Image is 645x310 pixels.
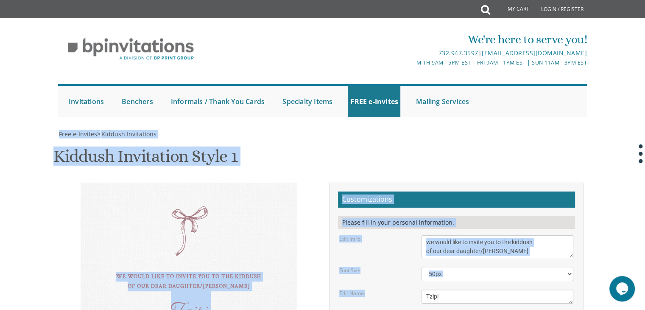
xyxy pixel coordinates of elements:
a: Informals / Thank You Cards [169,86,267,117]
h1: Kiddush Invitation Style 1 [53,147,237,172]
h2: Customizations [338,192,575,208]
label: Edit Name: [339,290,365,297]
div: | [235,48,587,58]
div: Please fill in your personal information. [338,216,575,229]
span: Free e-Invites [59,130,97,138]
a: Mailing Services [414,86,471,117]
img: BP Invitation Loft [58,31,204,67]
a: Specialty Items [280,86,335,117]
a: 732.947.3597 [438,49,478,57]
a: Benchers [120,86,155,117]
a: Invitations [67,86,106,117]
a: My Cart [489,1,535,18]
a: Free e-Invites [58,130,97,138]
span: > [97,130,156,138]
a: FREE e-Invites [348,86,400,117]
label: Font Size [339,267,360,274]
textarea: we would like to invite you to the kiddush of our dear daughter/[PERSON_NAME] [422,235,573,258]
iframe: chat widget [609,276,637,302]
a: [EMAIL_ADDRESS][DOMAIN_NAME] [482,49,587,57]
textarea: Dassi [422,290,573,304]
label: Edit Intro: [339,235,362,242]
div: M-Th 9am - 5pm EST | Fri 9am - 1pm EST | Sun 11am - 3pm EST [235,58,587,67]
div: We're here to serve you! [235,31,587,48]
div: we would like to invite you to the kiddush of our dear daughter/[PERSON_NAME] [98,272,280,292]
a: Kiddush Invitations [101,130,156,138]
